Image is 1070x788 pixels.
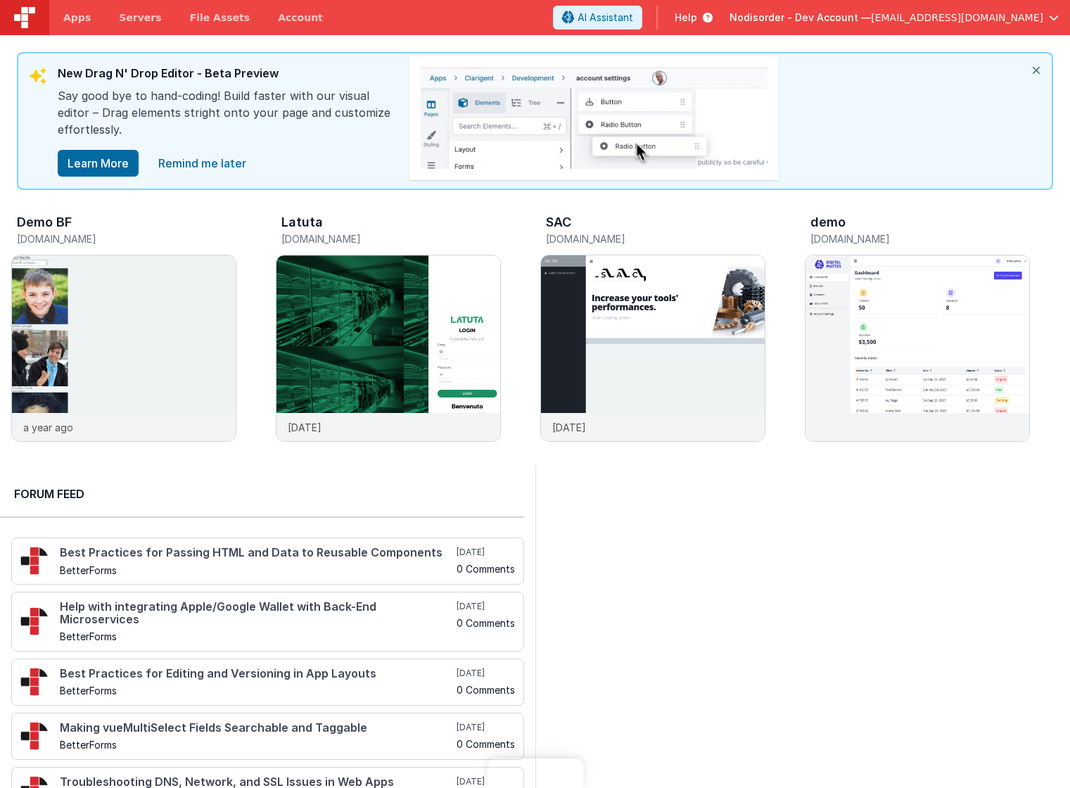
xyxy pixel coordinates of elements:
h5: [DOMAIN_NAME] [810,234,1030,244]
button: Nodisorder - Dev Account — [EMAIL_ADDRESS][DOMAIN_NAME] [730,11,1059,25]
h3: demo [810,215,846,229]
h5: [DATE] [457,776,515,787]
h2: Forum Feed [14,485,510,502]
h5: 0 Comments [457,618,515,628]
p: [DATE] [288,420,321,435]
h5: 0 Comments [457,685,515,695]
span: [EMAIL_ADDRESS][DOMAIN_NAME] [871,11,1043,25]
div: New Drag N' Drop Editor - Beta Preview [58,65,395,87]
i: close [1021,53,1052,87]
a: close [150,149,255,177]
h4: Making vueMultiSelect Fields Searchable and Taggable [60,722,454,735]
h5: BetterForms [60,685,454,696]
a: Best Practices for Editing and Versioning in App Layouts BetterForms [DATE] 0 Comments [11,659,524,706]
h3: Latuta [281,215,323,229]
h4: Help with integrating Apple/Google Wallet with Back-End Microservices [60,601,454,625]
img: 295_2.png [20,668,49,696]
span: File Assets [190,11,250,25]
h5: BetterForms [60,565,454,576]
a: Help with integrating Apple/Google Wallet with Back-End Microservices BetterForms [DATE] 0 Comments [11,592,524,652]
h5: [DOMAIN_NAME] [281,234,501,244]
h5: [DATE] [457,601,515,612]
h5: 0 Comments [457,739,515,749]
h5: [DATE] [457,722,515,733]
span: Servers [119,11,161,25]
p: [DATE] [552,420,586,435]
div: Say good bye to hand-coding! Build faster with our visual editor – Drag elements stright onto you... [58,87,395,149]
h5: [DATE] [457,668,515,679]
h5: BetterForms [60,631,454,642]
h3: SAC [546,215,571,229]
h4: Best Practices for Passing HTML and Data to Reusable Components [60,547,454,559]
h3: Demo BF [17,215,72,229]
button: AI Assistant [553,6,642,30]
h4: Best Practices for Editing and Versioning in App Layouts [60,668,454,680]
span: Apps [63,11,91,25]
iframe: Marker.io feedback button [487,758,583,788]
img: 295_2.png [20,547,49,575]
h5: [DOMAIN_NAME] [546,234,765,244]
span: Nodisorder - Dev Account — [730,11,871,25]
h5: [DATE] [457,547,515,558]
h5: BetterForms [60,739,454,750]
button: Learn More [58,150,139,177]
span: AI Assistant [578,11,633,25]
h5: 0 Comments [457,564,515,574]
img: 295_2.png [20,607,49,635]
h5: [DOMAIN_NAME] [17,234,236,244]
img: 295_2.png [20,722,49,750]
a: Best Practices for Passing HTML and Data to Reusable Components BetterForms [DATE] 0 Comments [11,538,524,585]
a: Making vueMultiSelect Fields Searchable and Taggable BetterForms [DATE] 0 Comments [11,713,524,760]
span: Help [675,11,697,25]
